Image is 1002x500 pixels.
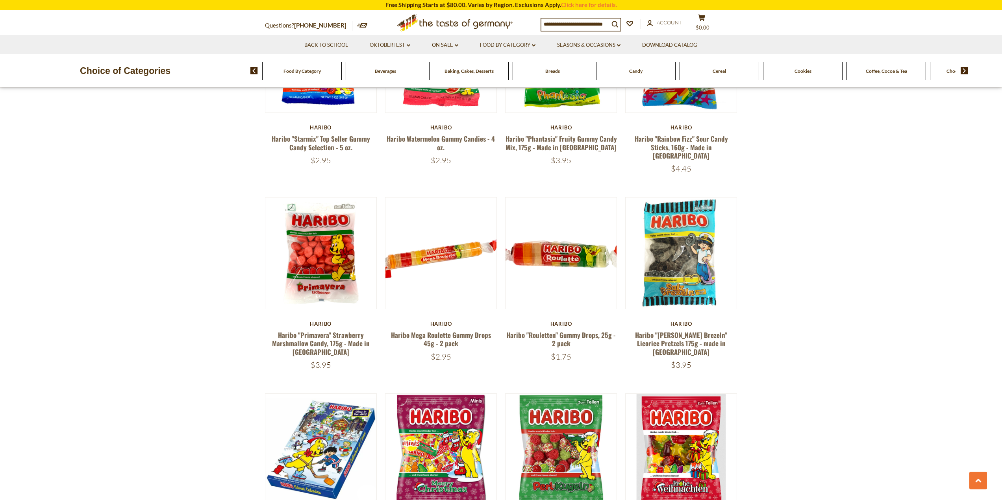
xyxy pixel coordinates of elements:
[506,134,617,152] a: Haribo "Phantasia" Fruity Gummy Candy Mix, 175g - Made in [GEOGRAPHIC_DATA]
[283,68,321,74] a: Food By Category
[505,124,617,131] div: Haribo
[431,155,451,165] span: $2.95
[625,124,737,131] div: Haribo
[696,24,709,31] span: $0.00
[250,67,258,74] img: previous arrow
[626,197,737,309] img: Haribo
[445,68,494,74] a: Baking, Cakes, Desserts
[635,134,728,161] a: Haribo "Rainbow Fizz" Sour Candy Sticks, 160g - Made in [GEOGRAPHIC_DATA]
[385,124,497,131] div: Haribo
[387,134,495,152] a: Haribo Watermelon Gummy Candies - 4 oz.
[629,68,643,74] a: Candy
[480,41,535,50] a: Food By Category
[370,41,410,50] a: Oktoberfest
[961,67,968,74] img: next arrow
[795,68,811,74] a: Cookies
[505,321,617,327] div: Haribo
[265,197,377,309] img: Haribo
[391,330,491,348] a: Haribo Mega Roulette Gummy Drops 45g - 2 pack
[635,330,727,357] a: Haribo "[PERSON_NAME] Brezeln" Licorice Pretzels 175g - made in [GEOGRAPHIC_DATA]
[375,68,396,74] a: Beverages
[506,197,617,309] img: Haribo
[671,164,691,173] span: $4.45
[385,197,497,309] img: Haribo
[545,68,560,74] a: Breads
[866,68,907,74] a: Coffee, Cocoa & Tea
[642,41,697,50] a: Download Catalog
[304,41,348,50] a: Back to School
[551,155,571,165] span: $3.95
[311,155,331,165] span: $2.95
[431,352,451,362] span: $2.95
[294,22,346,29] a: [PHONE_NUMBER]
[265,124,377,131] div: Haribo
[385,321,497,327] div: Haribo
[265,20,352,31] p: Questions?
[506,330,616,348] a: Haribo "Rouletten" Gummy Drops, 25g - 2 pack
[265,321,377,327] div: Haribo
[647,18,682,27] a: Account
[272,330,370,357] a: Haribo "Primavera" Strawberry Marshmallow Candy, 175g - Made in [GEOGRAPHIC_DATA]
[671,360,691,370] span: $3.95
[311,360,331,370] span: $3.95
[432,41,458,50] a: On Sale
[557,41,620,50] a: Seasons & Occasions
[690,14,714,34] button: $0.00
[551,352,571,362] span: $1.75
[272,134,370,152] a: Haribo "Starmix" Top Seller Gummy Candy Selection - 5 oz.
[561,1,617,8] a: Click here for details.
[657,19,682,26] span: Account
[625,321,737,327] div: Haribo
[946,68,993,74] a: Chocolate & Marzipan
[713,68,726,74] a: Cereal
